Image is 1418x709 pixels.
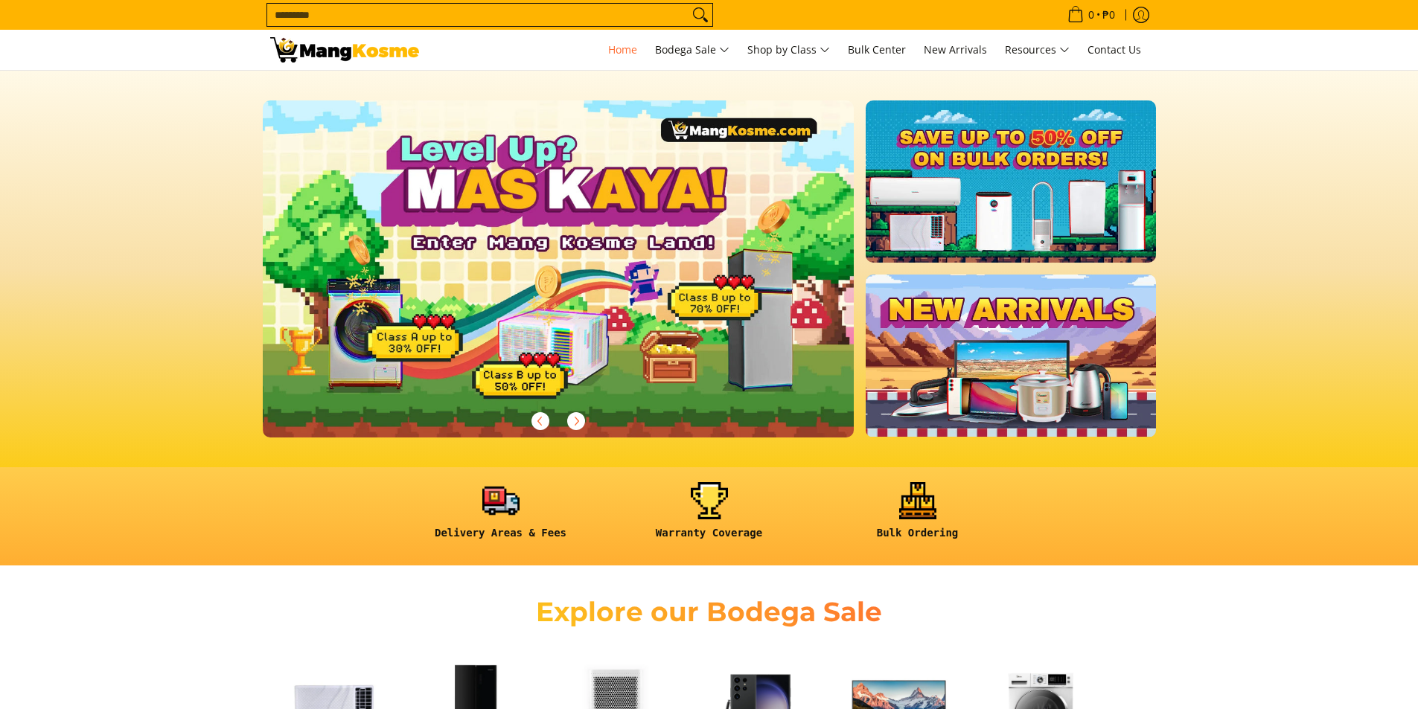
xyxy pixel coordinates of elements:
[655,41,729,60] span: Bodega Sale
[608,42,637,57] span: Home
[821,482,1015,551] a: <h6><strong>Bulk Ordering</strong></h6>
[434,30,1149,70] nav: Main Menu
[524,405,557,437] button: Previous
[1088,42,1141,57] span: Contact Us
[924,42,987,57] span: New Arrivals
[613,482,806,551] a: <h6><strong>Warranty Coverage</strong></h6>
[840,30,913,70] a: Bulk Center
[740,30,837,70] a: Shop by Class
[747,41,830,60] span: Shop by Class
[648,30,737,70] a: Bodega Sale
[1100,10,1117,20] span: ₱0
[263,100,855,437] img: Gaming desktop banner
[916,30,994,70] a: New Arrivals
[997,30,1077,70] a: Resources
[560,405,593,437] button: Next
[1086,10,1096,20] span: 0
[1063,7,1120,23] span: •
[1005,41,1070,60] span: Resources
[601,30,645,70] a: Home
[848,42,906,57] span: Bulk Center
[1080,30,1149,70] a: Contact Us
[404,482,598,551] a: <h6><strong>Delivery Areas & Fees</strong></h6>
[689,4,712,26] button: Search
[494,595,925,629] h2: Explore our Bodega Sale
[270,37,419,62] img: Mang Kosme: Your Home Appliances Warehouse Sale Partner!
